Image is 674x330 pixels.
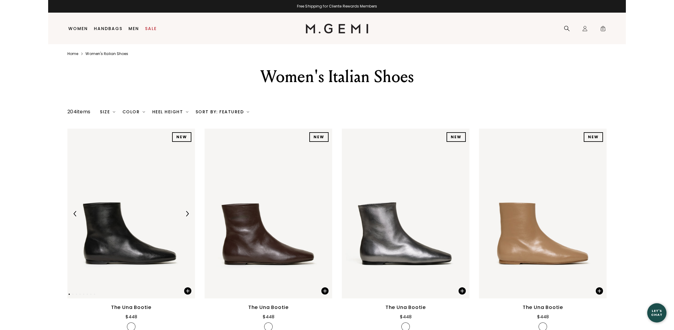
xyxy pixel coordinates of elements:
div: NEW [309,132,329,142]
span: 0 [600,27,606,33]
img: chevron-down.svg [143,111,145,113]
img: chevron-down.svg [247,111,249,113]
img: Next Arrow [184,211,190,216]
div: The Una Bootie [248,304,289,311]
div: The Una Bootie [385,304,426,311]
img: The Una Bootie [342,129,469,298]
div: Free Shipping for Cliente Rewards Members [48,4,626,9]
a: Men [128,26,139,31]
div: 204 items [67,108,90,115]
div: NEW [172,132,191,142]
div: Heel Height [152,109,188,114]
div: $448 [263,313,274,320]
div: Size [100,109,115,114]
img: v_7402721148987_SWATCH_50x.jpg [540,323,546,330]
a: Women's italian shoes [85,51,128,56]
img: v_7402721116219_SWATCH_50x.jpg [265,323,272,330]
div: Sort By: Featured [196,109,249,114]
img: v_7402721083451_SWATCH_50x.jpg [128,323,134,330]
a: Handbags [94,26,122,31]
div: $448 [400,313,412,320]
a: Sale [145,26,157,31]
img: chevron-down.svg [113,111,115,113]
img: The Una Bootie [67,129,195,298]
div: NEW [584,132,603,142]
img: v_7402721181755_SWATCH_50x.jpg [402,323,409,330]
img: The Una Bootie [205,129,332,298]
div: $448 [537,313,549,320]
div: Women's Italian Shoes [233,66,441,87]
img: M.Gemi [306,24,369,33]
img: chevron-down.svg [186,111,188,113]
a: Women [68,26,88,31]
div: Let's Chat [647,309,666,316]
img: The Una Bootie [479,129,607,298]
div: The Una Bootie [523,304,563,311]
div: The Una Bootie [111,304,151,311]
div: $448 [125,313,137,320]
img: Previous Arrow [73,211,78,216]
div: NEW [447,132,466,142]
div: Color [122,109,145,114]
a: Home [67,51,78,56]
